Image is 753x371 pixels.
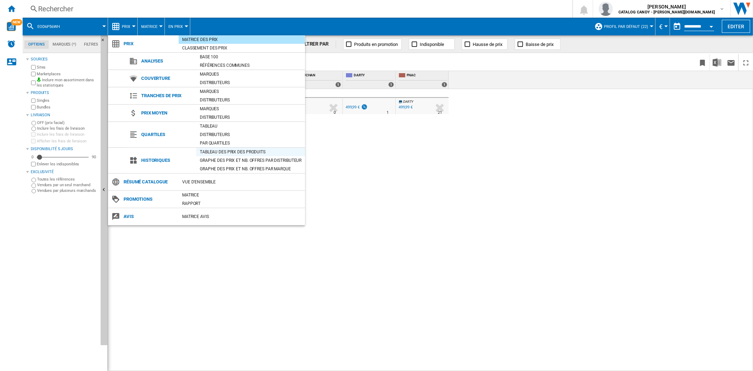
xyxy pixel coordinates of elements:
[138,91,196,101] span: Tranches de prix
[120,177,179,187] span: Résumé catalogue
[179,178,305,185] div: Vue d'ensemble
[196,123,305,130] div: Tableau
[179,192,305,199] div: Matrice
[196,140,305,147] div: Par quartiles
[138,155,196,165] span: Historiques
[196,53,305,60] div: Base 100
[179,45,305,52] div: Classement des prix
[196,165,305,172] div: Graphe des prix et nb. offres par marque
[196,71,305,78] div: Marques
[196,62,305,69] div: Références communes
[196,157,305,164] div: Graphe des prix et nb. offres par distributeur
[179,213,305,220] div: Matrice AVIS
[179,36,305,43] div: Matrice des prix
[179,200,305,207] div: Rapport
[196,131,305,138] div: Distributeurs
[120,212,179,222] span: Avis
[138,130,196,140] span: Quartiles
[196,105,305,112] div: Marques
[196,88,305,95] div: Marques
[138,108,196,118] span: Prix moyen
[138,56,196,66] span: Analyses
[196,96,305,104] div: Distributeurs
[120,39,179,49] span: Prix
[196,79,305,86] div: Distributeurs
[196,148,305,155] div: Tableau des prix des produits
[120,194,179,204] span: Promotions
[196,114,305,121] div: Distributeurs
[138,73,196,83] span: Couverture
